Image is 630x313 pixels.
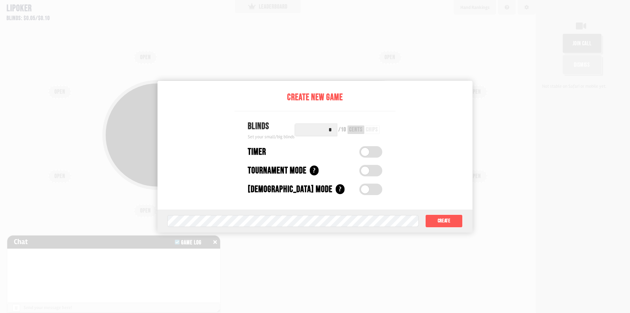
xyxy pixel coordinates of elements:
[310,166,319,175] div: ?
[248,120,295,133] div: Blinds
[425,214,463,228] button: Create
[338,127,346,133] div: / 10
[248,164,306,178] div: Tournament Mode
[248,183,332,196] div: [DEMOGRAPHIC_DATA] Mode
[248,133,295,140] div: Set your small/big blinds
[336,184,345,194] div: ?
[248,145,266,159] div: Timer
[349,127,363,133] div: cents
[235,91,395,104] div: Create New Game
[366,127,378,133] div: chips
